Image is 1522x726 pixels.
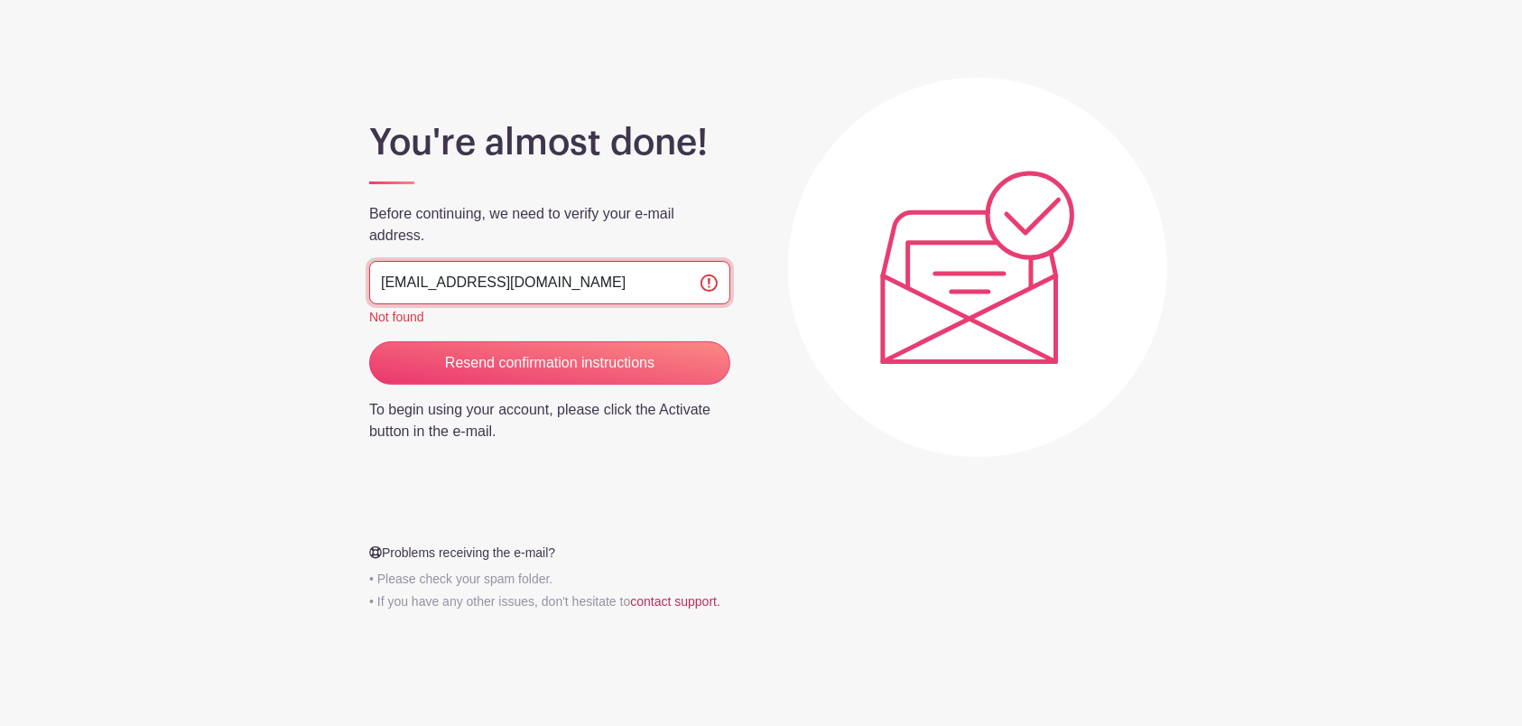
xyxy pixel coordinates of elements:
[369,203,730,247] p: Before continuing, we need to verify your e-mail address.
[369,545,382,559] img: Help
[880,171,1075,365] img: Plic
[358,544,741,563] p: Problems receiving the e-mail?
[369,399,730,442] p: To begin using your account, please click the Activate button in the e-mail.
[369,308,730,327] div: Not found
[358,592,741,611] p: • If you have any other issues, don't hesitate to
[358,570,741,589] p: • Please check your spam folder.
[369,121,730,164] h1: You're almost done!
[630,594,720,609] a: contact support.
[369,341,730,385] input: Resend confirmation instructions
